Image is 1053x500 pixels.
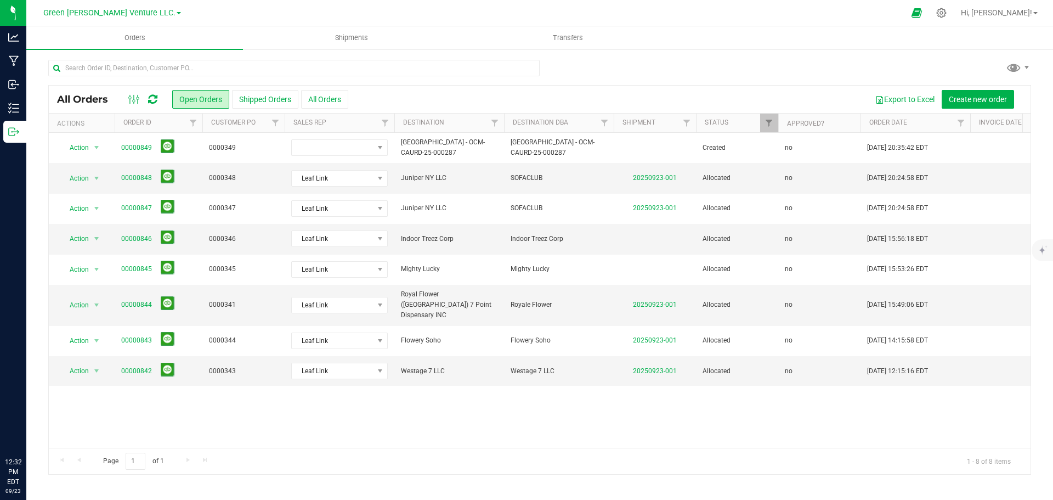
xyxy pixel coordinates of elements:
[292,363,373,379] span: Leaf Link
[60,231,89,246] span: Action
[60,201,89,216] span: Action
[703,173,772,183] span: Allocated
[904,2,929,24] span: Open Ecommerce Menu
[785,300,792,310] span: no
[511,234,607,244] span: Indoor Treez Corp
[787,120,824,127] a: Approved?
[633,301,677,308] a: 20250923-001
[942,90,1014,109] button: Create new order
[401,137,497,158] span: [GEOGRAPHIC_DATA] - OCM-CAURD-25-000287
[785,203,792,214] span: no
[90,231,104,246] span: select
[705,119,728,126] a: Status
[867,143,928,153] span: [DATE] 20:35:42 EDT
[232,90,298,109] button: Shipped Orders
[94,453,173,470] span: Page of 1
[209,335,278,346] span: 0000344
[293,119,326,126] a: Sales Rep
[211,119,256,126] a: Customer PO
[57,93,119,105] span: All Orders
[60,171,89,186] span: Action
[703,203,772,214] span: Allocated
[401,173,497,183] span: Juniper NY LLC
[961,8,1032,17] span: Hi, [PERSON_NAME]!
[243,26,460,49] a: Shipments
[760,114,778,132] a: Filter
[60,333,89,349] span: Action
[868,90,942,109] button: Export to Excel
[511,264,607,274] span: Mighty Lucky
[633,336,677,344] a: 20250923-001
[703,335,772,346] span: Allocated
[267,114,285,132] a: Filter
[43,8,175,18] span: Green [PERSON_NAME] Venture LLC.
[486,114,504,132] a: Filter
[292,171,373,186] span: Leaf Link
[90,140,104,155] span: select
[209,173,278,183] span: 0000348
[511,300,607,310] span: Royale Flower
[622,119,655,126] a: Shipment
[867,234,928,244] span: [DATE] 15:56:18 EDT
[401,289,497,321] span: Royal Flower ([GEOGRAPHIC_DATA]) 7 Point Dispensary INC
[184,114,202,132] a: Filter
[209,264,278,274] span: 0000345
[121,234,152,244] a: 00000846
[538,33,598,43] span: Transfers
[785,264,792,274] span: no
[121,300,152,310] a: 00000844
[57,120,110,127] div: Actions
[209,234,278,244] span: 0000346
[949,95,1007,104] span: Create new order
[785,335,792,346] span: no
[90,262,104,277] span: select
[209,203,278,214] span: 0000347
[403,119,444,126] a: Destination
[292,333,373,349] span: Leaf Link
[511,366,607,377] span: Westage 7 LLC
[401,264,497,274] span: Mighty Lucky
[209,300,278,310] span: 0000341
[209,143,278,153] span: 0000349
[209,366,278,377] span: 0000343
[511,137,607,158] span: [GEOGRAPHIC_DATA] - OCM-CAURD-25-000287
[401,234,497,244] span: Indoor Treez Corp
[126,453,145,470] input: 1
[90,171,104,186] span: select
[90,363,104,379] span: select
[867,173,928,183] span: [DATE] 20:24:58 EDT
[785,173,792,183] span: no
[121,203,152,214] a: 00000847
[292,297,373,313] span: Leaf Link
[172,90,229,109] button: Open Orders
[292,201,373,216] span: Leaf Link
[703,366,772,377] span: Allocated
[596,114,614,132] a: Filter
[110,33,160,43] span: Orders
[60,140,89,155] span: Action
[90,297,104,313] span: select
[90,333,104,349] span: select
[867,335,928,346] span: [DATE] 14:15:58 EDT
[935,8,948,18] div: Manage settings
[958,453,1020,469] span: 1 - 8 of 8 items
[121,173,152,183] a: 00000848
[633,174,677,182] a: 20250923-001
[121,143,152,153] a: 00000849
[121,335,152,346] a: 00000843
[292,231,373,246] span: Leaf Link
[979,119,1022,126] a: Invoice Date
[401,203,497,214] span: Juniper NY LLC
[633,367,677,375] a: 20250923-001
[703,300,772,310] span: Allocated
[869,119,907,126] a: Order Date
[952,114,970,132] a: Filter
[11,412,44,445] iframe: Resource center
[703,143,772,153] span: Created
[60,262,89,277] span: Action
[511,203,607,214] span: SOFACLUB
[8,32,19,43] inline-svg: Analytics
[678,114,696,132] a: Filter
[785,143,792,153] span: no
[8,55,19,66] inline-svg: Manufacturing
